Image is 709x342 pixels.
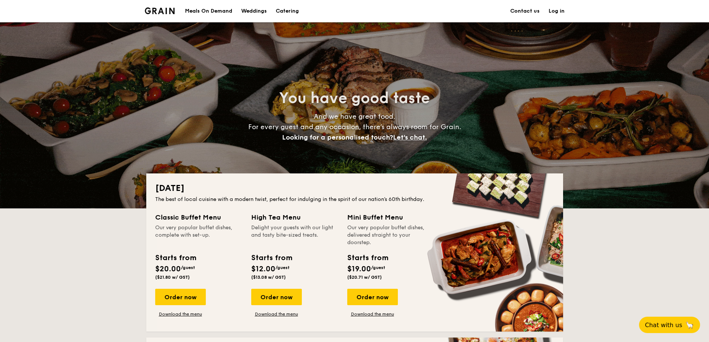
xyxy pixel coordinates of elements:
span: /guest [371,265,385,270]
span: 🦙 [685,321,694,329]
a: Logotype [145,7,175,14]
span: Let's chat. [393,133,427,141]
a: Download the menu [155,311,206,317]
span: Chat with us [645,322,682,329]
div: The best of local cuisine with a modern twist, perfect for indulging in the spirit of our nation’... [155,196,554,203]
div: Delight your guests with our light and tasty bite-sized treats. [251,224,338,246]
span: $12.00 [251,265,275,274]
div: Order now [155,289,206,305]
span: ($21.80 w/ GST) [155,275,190,280]
button: Chat with us🦙 [639,317,700,333]
div: Our very popular buffet dishes, complete with set-up. [155,224,242,246]
div: Our very popular buffet dishes, delivered straight to your doorstep. [347,224,434,246]
div: Classic Buffet Menu [155,212,242,223]
span: And we have great food. For every guest and any occasion, there’s always room for Grain. [248,112,461,141]
div: Starts from [347,252,388,263]
span: ($13.08 w/ GST) [251,275,286,280]
span: /guest [181,265,195,270]
div: High Tea Menu [251,212,338,223]
a: Download the menu [251,311,302,317]
span: You have good taste [279,89,430,107]
span: /guest [275,265,290,270]
span: ($20.71 w/ GST) [347,275,382,280]
img: Grain [145,7,175,14]
div: Mini Buffet Menu [347,212,434,223]
span: Looking for a personalised touch? [282,133,393,141]
span: $19.00 [347,265,371,274]
span: $20.00 [155,265,181,274]
a: Download the menu [347,311,398,317]
div: Order now [251,289,302,305]
div: Starts from [251,252,292,263]
div: Order now [347,289,398,305]
div: Starts from [155,252,196,263]
h2: [DATE] [155,182,554,194]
